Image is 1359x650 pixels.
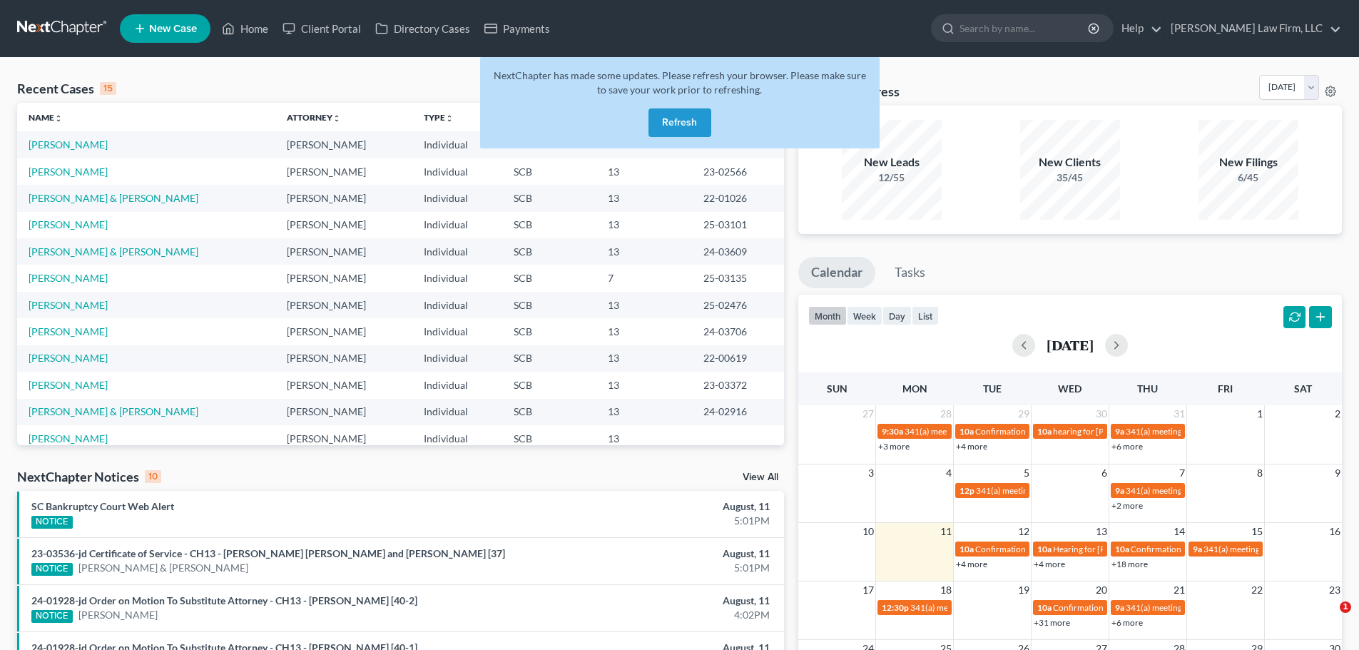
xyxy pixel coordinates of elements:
td: 24-03609 [692,238,784,265]
td: [PERSON_NAME] [275,185,412,211]
button: day [882,306,912,325]
span: 27 [861,405,875,422]
td: 13 [596,425,692,452]
span: Hearing for [PERSON_NAME] [1053,544,1164,554]
a: +6 more [1111,617,1143,628]
span: 341(a) meeting for [PERSON_NAME] [1203,544,1341,554]
td: 24-02916 [692,399,784,425]
span: 341(a) meeting for [PERSON_NAME] [976,485,1114,496]
div: New Filings [1198,154,1298,171]
a: Help [1114,16,1162,41]
td: [PERSON_NAME] [275,425,412,452]
td: 13 [596,399,692,425]
a: [PERSON_NAME] [29,218,108,230]
span: 12 [1017,523,1031,540]
td: SCB [502,292,596,318]
a: [PERSON_NAME] [78,608,158,622]
div: 4:02PM [533,608,770,622]
td: 25-03101 [692,212,784,238]
div: 12/55 [842,171,942,185]
span: 9a [1193,544,1202,554]
div: NOTICE [31,516,73,529]
td: Individual [412,425,502,452]
td: [PERSON_NAME] [275,292,412,318]
td: [PERSON_NAME] [275,345,412,372]
a: [PERSON_NAME] [29,272,108,284]
a: [PERSON_NAME] & [PERSON_NAME] [29,405,198,417]
div: 6/45 [1198,171,1298,185]
i: unfold_more [445,114,454,123]
a: [PERSON_NAME] Law Firm, LLC [1164,16,1341,41]
td: 13 [596,292,692,318]
span: hearing for [PERSON_NAME] [1053,426,1163,437]
td: SCB [502,265,596,291]
td: 13 [596,372,692,398]
a: [PERSON_NAME] [29,138,108,151]
td: SCB [502,345,596,372]
span: Confirmation Hearing for [PERSON_NAME] [975,426,1139,437]
span: 341(a) meeting for [PERSON_NAME] [1126,602,1263,613]
span: 15 [1250,523,1264,540]
div: 5:01PM [533,561,770,575]
a: [PERSON_NAME] [29,379,108,391]
td: 24-03706 [692,318,784,345]
span: New Case [149,24,197,34]
td: SCB [502,318,596,345]
span: 14 [1172,523,1186,540]
td: Individual [412,399,502,425]
a: Payments [477,16,557,41]
td: 23-03372 [692,372,784,398]
span: 9:30a [882,426,903,437]
a: Tasks [882,257,938,288]
div: August, 11 [533,499,770,514]
span: Confirmation Hearing for [PERSON_NAME] & [PERSON_NAME] [975,544,1214,554]
span: 6 [1100,464,1109,482]
span: 29 [1017,405,1031,422]
span: NextChapter has made some updates. Please refresh your browser. Please make sure to save your wor... [494,69,866,96]
a: +6 more [1111,441,1143,452]
span: Tue [983,382,1002,395]
a: 24-01928-jd Order on Motion To Substitute Attorney - CH13 - [PERSON_NAME] [40-2] [31,594,417,606]
a: +4 more [956,559,987,569]
span: 10a [1037,426,1052,437]
span: 341(a) meeting for [PERSON_NAME] [1126,485,1263,496]
a: [PERSON_NAME] [29,299,108,311]
span: 10a [960,426,974,437]
span: 9a [1115,485,1124,496]
div: August, 11 [533,594,770,608]
div: New Clients [1020,154,1120,171]
td: SCB [502,185,596,211]
span: 10a [1115,544,1129,554]
td: [PERSON_NAME] [275,399,412,425]
span: 1 [1340,601,1351,613]
a: View All [743,472,778,482]
td: 13 [596,345,692,372]
a: Client Portal [275,16,368,41]
td: Individual [412,265,502,291]
td: Individual [412,238,502,265]
span: 20 [1094,582,1109,599]
span: 13 [1094,523,1109,540]
span: 17 [861,582,875,599]
a: [PERSON_NAME] & [PERSON_NAME] [78,561,248,575]
span: 10a [1037,602,1052,613]
span: 7 [1178,464,1186,482]
span: 10a [960,544,974,554]
div: 15 [100,82,116,95]
td: Individual [412,292,502,318]
td: 25-02476 [692,292,784,318]
span: 18 [939,582,953,599]
a: +18 more [1111,559,1148,569]
div: 35/45 [1020,171,1120,185]
td: Individual [412,158,502,185]
span: 9a [1115,426,1124,437]
span: Wed [1058,382,1081,395]
td: [PERSON_NAME] [275,318,412,345]
a: [PERSON_NAME] & [PERSON_NAME] [29,245,198,258]
td: SCB [502,212,596,238]
td: Individual [412,372,502,398]
span: 341(a) meeting for [PERSON_NAME] [910,602,1048,613]
div: 5:01PM [533,514,770,528]
a: [PERSON_NAME] [29,352,108,364]
span: 11 [939,523,953,540]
